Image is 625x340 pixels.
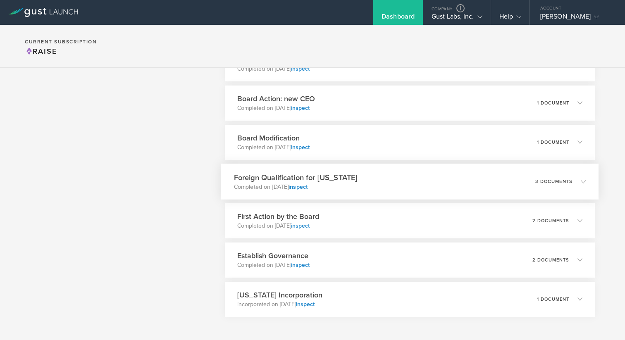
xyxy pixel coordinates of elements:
[291,105,310,112] a: inspect
[237,222,319,230] p: Completed on [DATE]
[237,65,336,73] p: Completed on [DATE]
[289,183,308,190] a: inspect
[432,12,482,25] div: Gust Labs, Inc.
[537,297,569,302] p: 1 document
[537,140,569,145] p: 1 document
[25,47,57,56] span: Raise
[237,93,315,104] h3: Board Action: new CEO
[237,133,310,143] h3: Board Modification
[584,300,625,340] iframe: Chat Widget
[382,12,415,25] div: Dashboard
[535,179,573,183] p: 3 documents
[291,65,310,72] a: inspect
[537,101,569,105] p: 1 document
[237,211,319,222] h3: First Action by the Board
[296,301,315,308] a: inspect
[291,262,310,269] a: inspect
[234,172,357,183] h3: Foreign Qualification for [US_STATE]
[25,39,97,44] h2: Current Subscription
[237,104,315,112] p: Completed on [DATE]
[237,250,310,261] h3: Establish Governance
[237,143,310,152] p: Completed on [DATE]
[237,261,310,269] p: Completed on [DATE]
[532,219,569,223] p: 2 documents
[499,12,521,25] div: Help
[291,222,310,229] a: inspect
[540,12,611,25] div: [PERSON_NAME]
[532,258,569,262] p: 2 documents
[234,183,357,191] p: Completed on [DATE]
[291,144,310,151] a: inspect
[237,290,322,300] h3: [US_STATE] Incorporation
[237,300,322,309] p: Incorporated on [DATE]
